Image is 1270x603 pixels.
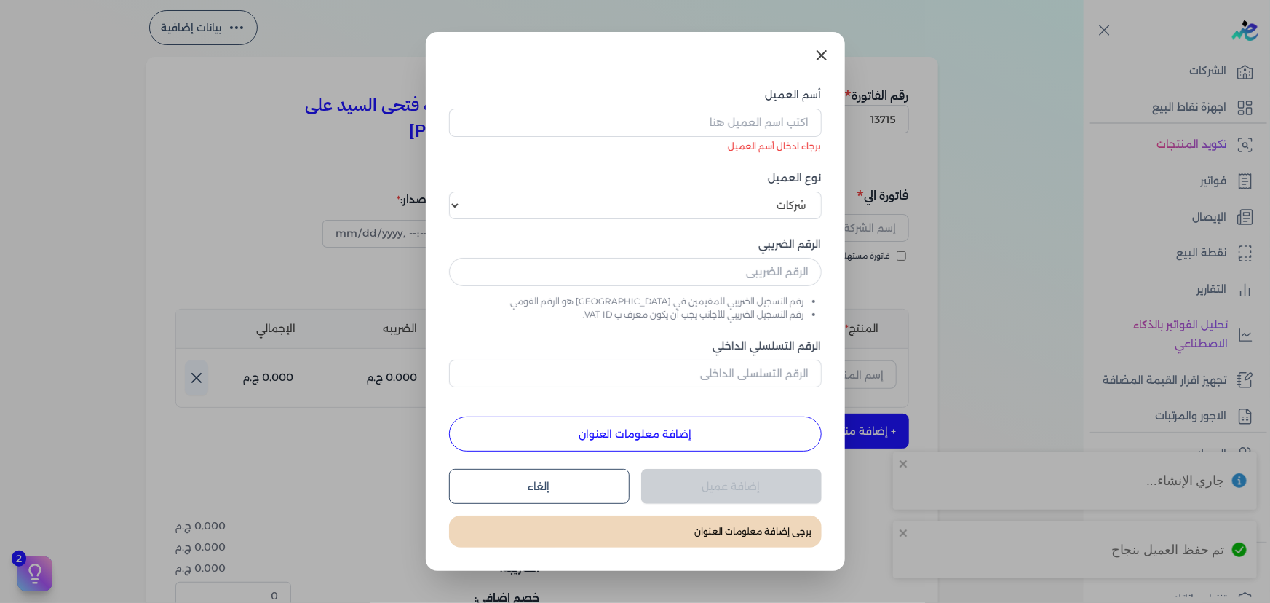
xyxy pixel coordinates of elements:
[449,258,822,285] input: الرقم الضريبي
[449,308,804,321] li: رقم التسجيل الضريبي للأجانب يجب أن يكون معرف ب VAT ID.
[449,516,822,548] div: يرجى إضافة معلومات العنوان
[449,295,804,308] li: رقم التسجيل الضريبي للمقيمين في [GEOGRAPHIC_DATA] هو الرقم القومي.
[449,109,822,136] input: اكتب اسم العميل هنا
[449,170,822,186] label: نوع العميل
[449,417,822,452] button: إضافة معلومات العنوان
[449,237,822,252] label: الرقم الضريبي
[449,87,822,103] label: أسم العميل
[449,360,822,387] input: الرقم التسلسلي الداخلي
[449,339,822,354] label: الرقم التسلسلي الداخلي
[449,469,630,504] button: إلغاء
[449,140,822,153] li: برجاء ادخال أسم العميل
